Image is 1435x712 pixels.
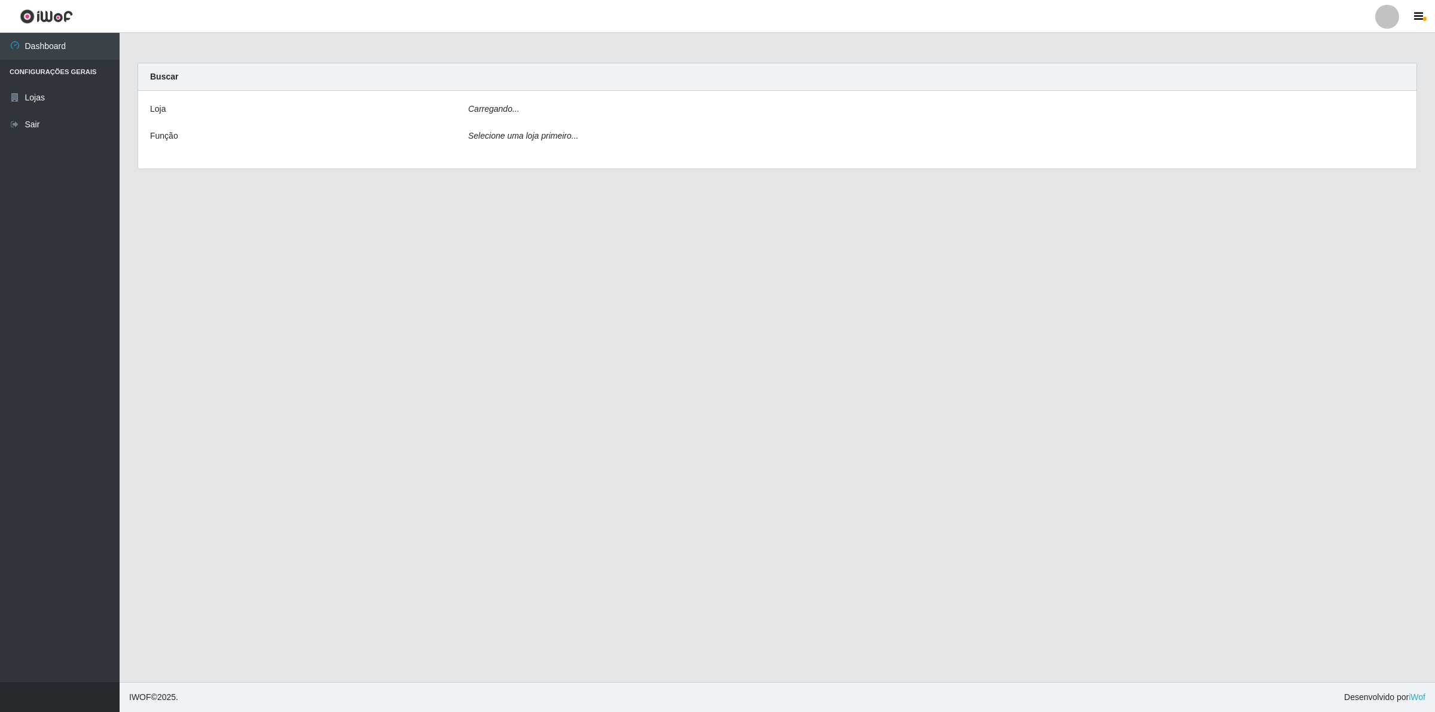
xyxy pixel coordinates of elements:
[468,104,520,114] i: Carregando...
[1344,691,1425,704] span: Desenvolvido por
[150,103,166,115] label: Loja
[1409,692,1425,702] a: iWof
[129,691,178,704] span: © 2025 .
[468,131,578,140] i: Selecione uma loja primeiro...
[150,130,178,142] label: Função
[129,692,151,702] span: IWOF
[150,72,178,81] strong: Buscar
[20,9,73,24] img: CoreUI Logo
